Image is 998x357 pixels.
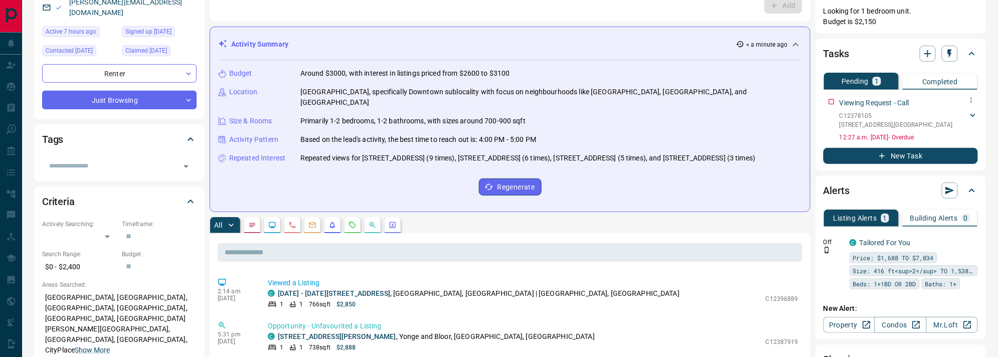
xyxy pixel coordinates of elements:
div: C12378105[STREET_ADDRESS],[GEOGRAPHIC_DATA] [840,109,978,131]
p: $2,850 [337,300,356,309]
h2: Criteria [42,194,75,210]
div: Renter [42,64,197,83]
p: Areas Searched: [42,280,197,289]
p: Actively Searching: [42,220,117,229]
p: Off [823,238,844,247]
p: New Alert: [823,303,978,314]
p: Opportunity - Unfavourited a Listing [268,321,798,331]
p: Search Range: [42,250,117,259]
p: Repeated views for [STREET_ADDRESS] (9 times), [STREET_ADDRESS] (6 times), [STREET_ADDRESS] (5 ti... [300,153,755,163]
p: 766 sqft [309,300,330,309]
svg: Listing Alerts [328,221,337,229]
a: Tailored For You [860,239,911,247]
p: 2:14 am [218,288,253,295]
p: 1 [883,215,887,222]
span: Baths: 1+ [925,279,957,289]
button: New Task [823,148,978,164]
p: , [GEOGRAPHIC_DATA], [GEOGRAPHIC_DATA] | [GEOGRAPHIC_DATA], [GEOGRAPHIC_DATA] [278,288,680,299]
span: Contacted [DATE] [46,46,93,56]
p: C12396889 [766,294,798,303]
div: Mon Sep 15 2025 [42,26,117,40]
div: Activity Summary< a minute ago [218,35,802,54]
div: Just Browsing [42,91,197,109]
p: $0 - $2,400 [42,259,117,275]
h2: Alerts [823,183,850,199]
svg: Opportunities [369,221,377,229]
p: C12378105 [840,111,953,120]
h2: Tasks [823,46,849,62]
div: condos.ca [268,290,275,297]
p: 0 [964,215,968,222]
p: Completed [922,78,958,85]
p: Activity Pattern [229,134,278,145]
a: [DATE] - [DATE][STREET_ADDRESS] [278,289,390,297]
p: [DATE] [218,338,253,345]
p: Based on the lead's activity, the best time to reach out is: 4:00 PM - 5:00 PM [300,134,536,145]
h2: Tags [42,131,63,147]
a: Property [823,317,875,333]
a: [STREET_ADDRESS][PERSON_NAME] [278,332,396,340]
p: Size & Rooms [229,116,272,126]
p: [STREET_ADDRESS] , [GEOGRAPHIC_DATA] [840,120,953,129]
p: 5:31 pm [218,331,253,338]
svg: Calls [288,221,296,229]
a: Condos [875,317,926,333]
p: Building Alerts [910,215,958,222]
span: Signed up [DATE] [125,27,172,37]
p: C12387919 [766,337,798,346]
p: 12:27 a.m. [DATE] - Overdue [840,133,978,142]
p: [DATE] [218,295,253,302]
div: Mon Jul 31 2023 [122,26,197,40]
span: Size: 416 ft<sup>2</sup> TO 1,538 ft<sup>2</sup> [853,266,974,276]
p: 738 sqft [309,343,330,352]
p: [GEOGRAPHIC_DATA], specifically Downtown sublocality with focus on neighbourhoods like [GEOGRAPHI... [300,87,802,108]
div: Tags [42,127,197,151]
p: 1 [280,343,283,352]
div: condos.ca [268,333,275,340]
svg: Email Valid [55,4,62,11]
span: Price: $1,688 TO $7,034 [853,253,934,263]
p: 1 [299,343,303,352]
p: Repeated Interest [229,153,285,163]
p: Viewed a Listing [268,278,798,288]
p: Activity Summary [231,39,288,50]
p: Location [229,87,257,97]
div: Tasks [823,42,978,66]
p: 1 [280,300,283,309]
button: Regenerate [479,178,542,196]
svg: Notes [248,221,256,229]
p: 1 [875,78,879,85]
p: $2,888 [337,343,356,352]
svg: Requests [349,221,357,229]
div: condos.ca [850,239,857,246]
a: Mr.Loft [926,317,978,333]
div: Criteria [42,190,197,214]
svg: Emails [308,221,316,229]
p: , Yonge and Bloor, [GEOGRAPHIC_DATA], [GEOGRAPHIC_DATA] [278,331,595,342]
span: Beds: 1+1BD OR 2BD [853,279,916,289]
p: Budget: [122,250,197,259]
p: Timeframe: [122,220,197,229]
svg: Lead Browsing Activity [268,221,276,229]
p: Viewing Request - Call [840,98,909,108]
div: Sat Sep 06 2025 [42,45,117,59]
span: Claimed [DATE] [125,46,167,56]
p: < a minute ago [746,40,788,49]
div: Wed Feb 19 2025 [122,45,197,59]
p: 1 [299,300,303,309]
span: Active 7 hours ago [46,27,96,37]
button: Open [179,159,193,173]
p: Primarily 1-2 bedrooms, 1-2 bathrooms, with sizes around 700-900 sqft [300,116,526,126]
p: All [214,222,222,229]
div: Alerts [823,178,978,203]
p: Around $3000, with interest in listings priced from $2600 to $3100 [300,68,510,79]
p: Budget [229,68,252,79]
p: Listing Alerts [834,215,877,222]
button: Show More [75,345,110,355]
p: Pending [842,78,869,85]
svg: Push Notification Only [823,247,830,254]
svg: Agent Actions [389,221,397,229]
